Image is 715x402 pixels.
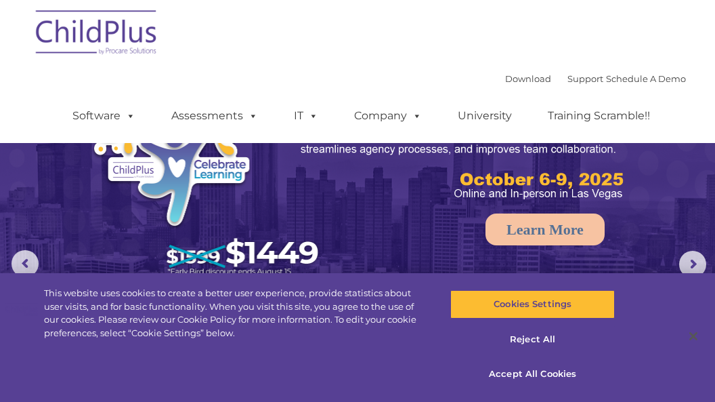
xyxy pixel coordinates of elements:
font: | [505,73,686,84]
a: Training Scramble!! [534,102,664,129]
a: Company [341,102,435,129]
button: Cookies Settings [450,290,615,319]
button: Accept All Cookies [450,360,615,388]
a: University [444,102,525,129]
a: Software [59,102,149,129]
a: Download [505,73,551,84]
button: Reject All [450,325,615,354]
img: ChildPlus by Procare Solutions [29,1,165,68]
a: Support [567,73,603,84]
a: IT [280,102,332,129]
a: Assessments [158,102,272,129]
div: This website uses cookies to create a better user experience, provide statistics about user visit... [44,287,429,340]
button: Close [678,321,708,351]
a: Schedule A Demo [606,73,686,84]
a: Learn More [485,214,605,245]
